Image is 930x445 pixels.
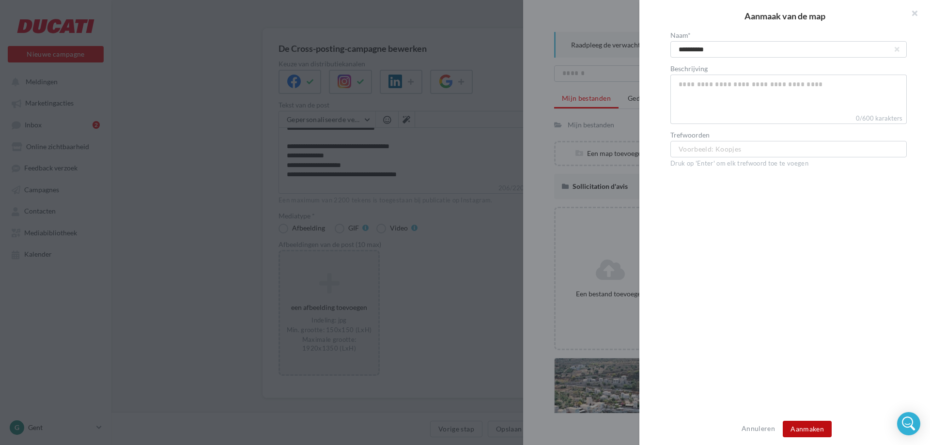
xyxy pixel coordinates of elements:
[670,32,907,39] label: Naam*
[655,12,914,20] h2: Aanmaak van de map
[897,412,920,435] div: Open Intercom Messenger
[783,421,832,437] button: Aanmaken
[670,159,907,168] div: Druk op 'Enter' om elk trefwoord toe te voegen
[679,144,741,154] span: Voorbeeld: Koopjes
[670,113,907,124] label: 0/600 karakters
[670,132,907,138] label: Trefwoorden
[670,65,907,72] label: Beschrijving
[738,423,779,434] button: Annuleren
